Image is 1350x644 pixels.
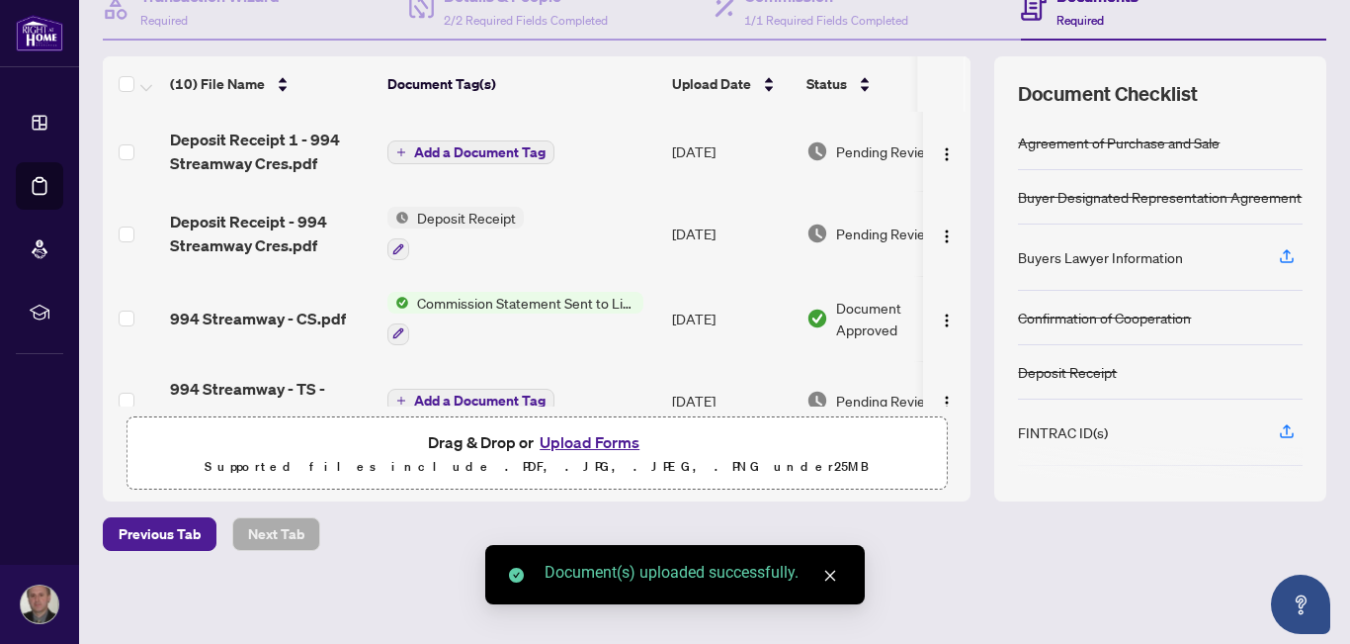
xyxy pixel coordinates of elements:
button: Next Tab [232,517,320,551]
button: Open asap [1271,575,1330,634]
div: Buyers Lawyer Information [1018,246,1183,268]
span: Pending Review [836,140,935,162]
img: Profile Icon [21,586,58,623]
img: Document Status [806,308,828,329]
span: plus [396,396,406,406]
div: Confirmation of Cooperation [1018,307,1191,328]
td: [DATE] [664,276,799,361]
a: Close [819,565,841,587]
span: Pending Review [836,390,935,412]
th: Document Tag(s) [380,56,664,112]
span: 1/1 Required Fields Completed [744,13,908,28]
p: Supported files include .PDF, .JPG, .JPEG, .PNG under 25 MB [139,455,934,479]
span: Required [1056,13,1104,28]
span: Commission Statement Sent to Listing Brokerage [409,292,643,314]
button: Logo [931,385,963,416]
td: [DATE] [664,361,799,440]
span: 994 Streamway - CS.pdf [170,307,346,330]
span: Document Checklist [1018,80,1198,108]
button: Previous Tab [103,517,216,551]
img: Document Status [806,140,828,162]
div: Document(s) uploaded successfully. [545,561,841,585]
span: 994 Streamway - TS - Agent to Review.pdf [170,377,372,424]
span: Deposit Receipt 1 - 994 Streamway Cres.pdf [170,128,372,175]
td: [DATE] [664,112,799,191]
span: 2/2 Required Fields Completed [444,13,608,28]
span: Status [806,73,847,95]
img: Logo [939,313,955,328]
span: Upload Date [672,73,751,95]
span: Deposit Receipt - 994 Streamway Cres.pdf [170,210,372,257]
div: FINTRAC ID(s) [1018,421,1108,443]
span: close [823,569,837,583]
span: Add a Document Tag [414,394,546,408]
img: Logo [939,229,955,244]
span: plus [396,147,406,157]
button: Logo [931,303,963,334]
img: Status Icon [387,207,409,229]
img: Logo [939,146,955,162]
div: Deposit Receipt [1018,361,1117,383]
span: Previous Tab [119,518,201,550]
div: Buyer Designated Representation Agreement [1018,186,1302,208]
span: Deposit Receipt [409,207,524,229]
span: (10) File Name [170,73,265,95]
img: logo [16,15,63,51]
button: Add a Document Tag [387,140,554,164]
button: Upload Forms [534,429,645,455]
img: Document Status [806,390,828,412]
div: Agreement of Purchase and Sale [1018,132,1220,153]
span: Add a Document Tag [414,145,546,159]
img: Document Status [806,223,828,244]
button: Status IconCommission Statement Sent to Listing Brokerage [387,292,643,345]
th: (10) File Name [162,56,380,112]
span: check-circle [509,568,524,583]
button: Add a Document Tag [387,389,554,413]
span: Drag & Drop orUpload FormsSupported files include .PDF, .JPG, .JPEG, .PNG under25MB [127,417,946,491]
button: Add a Document Tag [387,139,554,165]
span: Drag & Drop or [428,429,645,455]
th: Upload Date [664,56,799,112]
span: Required [140,13,188,28]
button: Logo [931,218,963,249]
span: Pending Review [836,223,935,244]
button: Logo [931,136,963,167]
th: Status [799,56,967,112]
td: [DATE] [664,191,799,276]
span: Document Approved [836,297,959,340]
img: Logo [939,395,955,411]
button: Status IconDeposit Receipt [387,207,524,260]
img: Status Icon [387,292,409,314]
button: Add a Document Tag [387,388,554,414]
